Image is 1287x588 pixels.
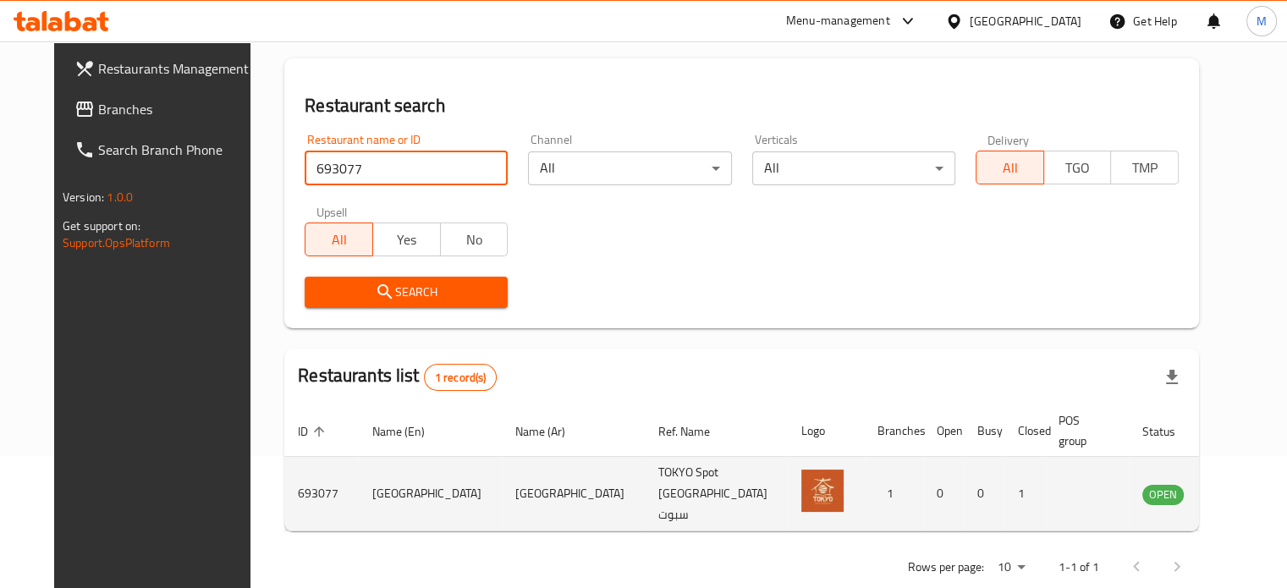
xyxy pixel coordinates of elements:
[908,557,984,578] p: Rows per page:
[305,151,508,185] input: Search for restaurant name or ID..
[305,223,373,256] button: All
[752,151,955,185] div: All
[1142,421,1197,442] span: Status
[61,89,269,129] a: Branches
[1043,151,1112,184] button: TGO
[991,555,1031,580] div: Rows per page:
[440,223,509,256] button: No
[970,12,1081,30] div: [GEOGRAPHIC_DATA]
[372,421,447,442] span: Name (En)
[786,11,890,31] div: Menu-management
[801,470,844,512] img: Tokyo
[1004,405,1045,457] th: Closed
[425,370,497,386] span: 1 record(s)
[1152,357,1192,398] div: Export file
[61,129,269,170] a: Search Branch Phone
[1257,12,1267,30] span: M
[98,99,256,119] span: Branches
[1118,156,1172,180] span: TMP
[1110,151,1179,184] button: TMP
[424,364,498,391] div: Total records count
[1142,485,1184,504] span: OPEN
[964,405,1004,457] th: Busy
[1004,457,1045,531] td: 1
[448,228,502,252] span: No
[284,457,359,531] td: 693077
[658,421,732,442] span: Ref. Name
[305,93,1179,118] h2: Restaurant search
[312,228,366,252] span: All
[284,405,1276,531] table: enhanced table
[502,457,645,531] td: [GEOGRAPHIC_DATA]
[63,186,104,208] span: Version:
[515,421,587,442] span: Name (Ar)
[63,215,140,237] span: Get support on:
[645,457,788,531] td: TOKYO Spot [GEOGRAPHIC_DATA] سبوت
[298,363,497,391] h2: Restaurants list
[98,58,256,79] span: Restaurants Management
[61,48,269,89] a: Restaurants Management
[359,457,502,531] td: [GEOGRAPHIC_DATA]
[98,140,256,160] span: Search Branch Phone
[107,186,133,208] span: 1.0.0
[864,457,923,531] td: 1
[964,457,1004,531] td: 0
[380,228,434,252] span: Yes
[1059,557,1099,578] p: 1-1 of 1
[318,282,494,303] span: Search
[864,405,923,457] th: Branches
[987,134,1030,146] label: Delivery
[316,206,348,217] label: Upsell
[372,223,441,256] button: Yes
[976,151,1044,184] button: All
[788,405,864,457] th: Logo
[923,405,964,457] th: Open
[923,457,964,531] td: 0
[1051,156,1105,180] span: TGO
[983,156,1037,180] span: All
[298,421,330,442] span: ID
[528,151,731,185] div: All
[63,232,170,254] a: Support.OpsPlatform
[1059,410,1108,451] span: POS group
[305,277,508,308] button: Search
